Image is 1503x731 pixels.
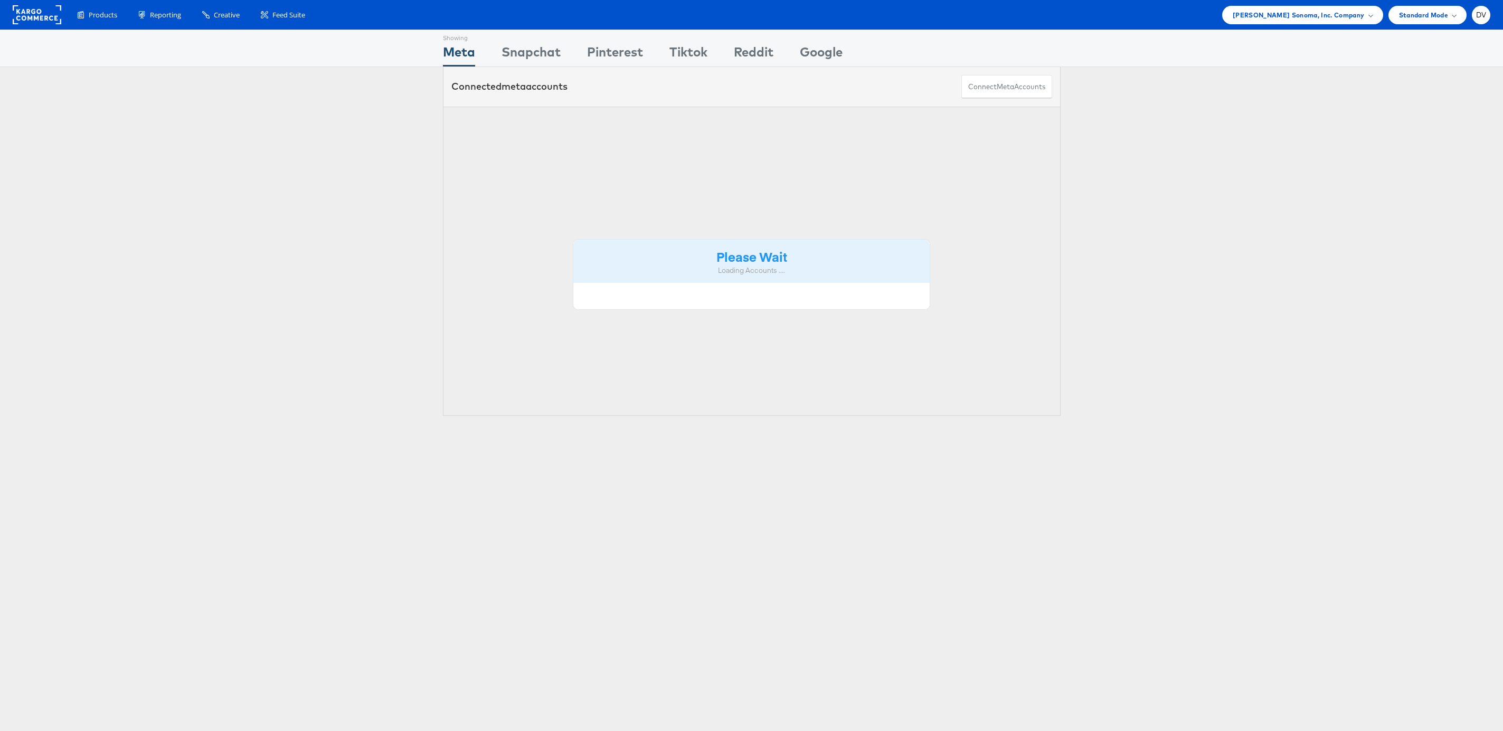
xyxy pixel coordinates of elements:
[443,43,475,67] div: Meta
[272,10,305,20] span: Feed Suite
[451,80,568,93] div: Connected accounts
[581,265,922,276] div: Loading Accounts ....
[800,43,843,67] div: Google
[716,248,787,265] strong: Please Wait
[1399,10,1448,21] span: Standard Mode
[669,43,707,67] div: Tiktok
[734,43,773,67] div: Reddit
[502,80,526,92] span: meta
[997,82,1014,92] span: meta
[89,10,117,20] span: Products
[1233,10,1365,21] span: [PERSON_NAME] Sonoma, Inc. Company
[1476,12,1487,18] span: DV
[587,43,643,67] div: Pinterest
[961,75,1052,99] button: ConnectmetaAccounts
[214,10,240,20] span: Creative
[150,10,181,20] span: Reporting
[443,30,475,43] div: Showing
[502,43,561,67] div: Snapchat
